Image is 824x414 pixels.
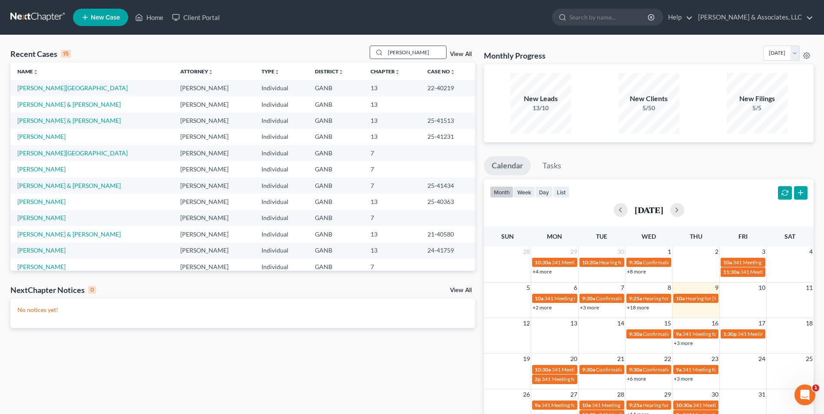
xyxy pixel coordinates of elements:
[308,80,364,96] td: GANB
[619,104,679,112] div: 5/50
[173,243,255,259] td: [PERSON_NAME]
[385,46,446,59] input: Search by name...
[535,402,540,408] span: 9a
[255,243,308,259] td: Individual
[17,214,66,221] a: [PERSON_NAME]
[173,226,255,242] td: [PERSON_NAME]
[682,366,807,373] span: 341 Meeting for [PERSON_NAME] & [PERSON_NAME]
[427,68,455,75] a: Case Nounfold_more
[629,366,642,373] span: 9:30a
[629,259,642,266] span: 9:30a
[10,49,71,59] div: Recent Cases
[663,318,672,329] span: 15
[620,283,625,293] span: 7
[643,331,784,337] span: Confirmation Hearing for [PERSON_NAME] [PERSON_NAME]
[553,186,569,198] button: list
[308,210,364,226] td: GANB
[364,80,420,96] td: 13
[17,230,121,238] a: [PERSON_NAME] & [PERSON_NAME]
[420,194,475,210] td: 25-40363
[364,177,420,194] td: 7
[173,210,255,226] td: [PERSON_NAME]
[255,129,308,145] td: Individual
[573,283,578,293] span: 6
[616,318,625,329] span: 14
[664,10,693,25] a: Help
[552,366,630,373] span: 341 Meeting for [PERSON_NAME]
[364,161,420,177] td: 7
[569,318,578,329] span: 13
[629,402,642,408] span: 9:25a
[420,80,475,96] td: 22-40219
[812,384,819,391] span: 1
[371,68,400,75] a: Chapterunfold_more
[522,389,531,400] span: 26
[17,306,468,314] p: No notices yet!
[420,177,475,194] td: 25-41434
[364,243,420,259] td: 13
[308,145,364,161] td: GANB
[596,295,695,302] span: Confirmation Hearing for [PERSON_NAME]
[10,285,96,295] div: NextChapter Notices
[690,233,702,240] span: Thu
[484,156,531,175] a: Calendar
[758,283,766,293] span: 10
[738,331,816,337] span: 341 Meeting for [PERSON_NAME]
[805,318,814,329] span: 18
[308,112,364,128] td: GANB
[685,295,753,302] span: Hearing for [PERSON_NAME]
[308,243,364,259] td: GANB
[173,194,255,210] td: [PERSON_NAME]
[627,375,646,382] a: +6 more
[420,112,475,128] td: 25-41513
[131,10,168,25] a: Home
[582,402,591,408] span: 10a
[17,117,121,124] a: [PERSON_NAME] & [PERSON_NAME]
[676,402,692,408] span: 10:30a
[364,259,420,275] td: 7
[450,287,472,293] a: View All
[582,366,595,373] span: 9:30a
[308,226,364,242] td: GANB
[522,246,531,257] span: 28
[642,233,656,240] span: Wed
[17,84,128,92] a: [PERSON_NAME][GEOGRAPHIC_DATA]
[255,259,308,275] td: Individual
[582,295,595,302] span: 9:30a
[255,194,308,210] td: Individual
[805,283,814,293] span: 11
[484,50,546,61] h3: Monthly Progress
[17,165,66,173] a: [PERSON_NAME]
[676,366,682,373] span: 9a
[173,112,255,128] td: [PERSON_NAME]
[17,101,121,108] a: [PERSON_NAME] & [PERSON_NAME]
[255,226,308,242] td: Individual
[450,69,455,75] i: unfold_more
[674,375,693,382] a: +3 more
[364,145,420,161] td: 7
[513,186,535,198] button: week
[535,295,543,302] span: 10a
[694,10,813,25] a: [PERSON_NAME] & Associates, LLC
[526,283,531,293] span: 5
[61,50,71,58] div: 15
[629,331,642,337] span: 9:30a
[592,402,670,408] span: 341 Meeting for [PERSON_NAME]
[761,246,766,257] span: 3
[522,354,531,364] span: 19
[173,177,255,194] td: [PERSON_NAME]
[714,283,719,293] span: 9
[547,233,562,240] span: Mon
[17,246,66,254] a: [PERSON_NAME]
[533,268,552,275] a: +4 more
[338,69,344,75] i: unfold_more
[420,243,475,259] td: 24-41759
[535,186,553,198] button: day
[88,286,96,294] div: 0
[173,96,255,112] td: [PERSON_NAME]
[635,205,663,214] h2: [DATE]
[723,331,737,337] span: 1:30p
[255,161,308,177] td: Individual
[308,259,364,275] td: GANB
[17,149,128,157] a: [PERSON_NAME][GEOGRAPHIC_DATA]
